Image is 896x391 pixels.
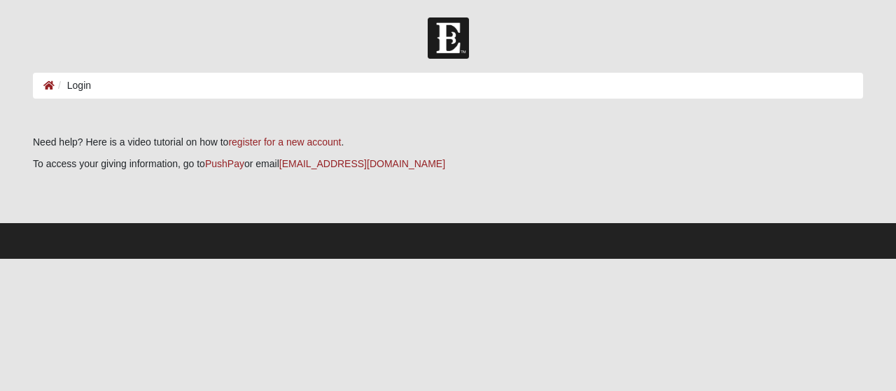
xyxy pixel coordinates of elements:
[205,158,244,169] a: PushPay
[279,158,445,169] a: [EMAIL_ADDRESS][DOMAIN_NAME]
[33,135,863,150] p: Need help? Here is a video tutorial on how to .
[55,78,91,93] li: Login
[228,136,341,148] a: register for a new account
[33,157,863,171] p: To access your giving information, go to or email
[428,17,469,59] img: Church of Eleven22 Logo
